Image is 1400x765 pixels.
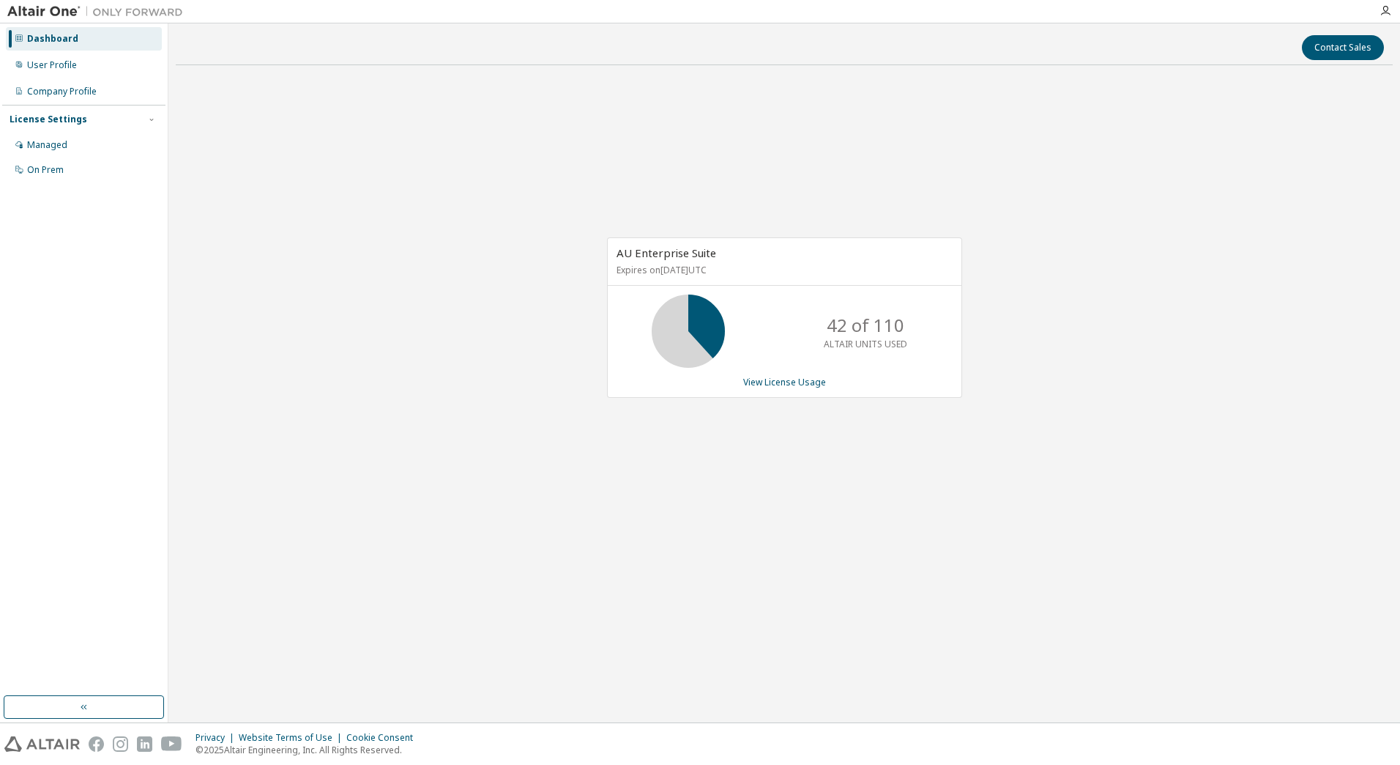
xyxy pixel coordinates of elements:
img: youtube.svg [161,736,182,752]
p: 42 of 110 [827,313,904,338]
div: Website Terms of Use [239,732,346,744]
p: Expires on [DATE] UTC [617,264,949,276]
div: Managed [27,139,67,151]
img: Altair One [7,4,190,19]
p: ALTAIR UNITS USED [824,338,907,350]
img: facebook.svg [89,736,104,752]
div: License Settings [10,114,87,125]
div: Privacy [196,732,239,744]
a: View License Usage [743,376,826,388]
div: Company Profile [27,86,97,97]
div: On Prem [27,164,64,176]
img: instagram.svg [113,736,128,752]
div: User Profile [27,59,77,71]
img: altair_logo.svg [4,736,80,752]
p: © 2025 Altair Engineering, Inc. All Rights Reserved. [196,744,422,756]
span: AU Enterprise Suite [617,245,716,260]
div: Cookie Consent [346,732,422,744]
div: Dashboard [27,33,78,45]
img: linkedin.svg [137,736,152,752]
button: Contact Sales [1302,35,1384,60]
